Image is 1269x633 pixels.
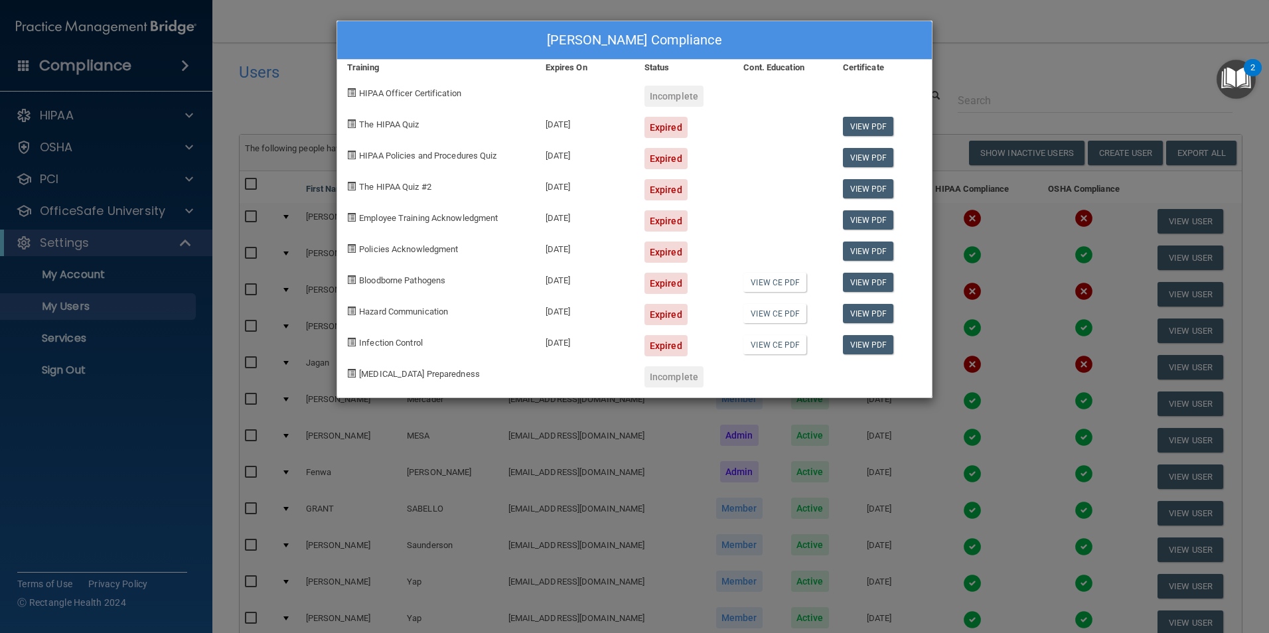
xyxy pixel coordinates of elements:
div: [DATE] [536,107,634,138]
div: Status [634,60,733,76]
div: [DATE] [536,294,634,325]
span: [MEDICAL_DATA] Preparedness [359,369,480,379]
span: Policies Acknowledgment [359,244,458,254]
a: View CE PDF [743,304,806,323]
div: Cont. Education [733,60,832,76]
iframe: Drift Widget Chat Controller [1039,539,1253,592]
div: Expires On [536,60,634,76]
a: View CE PDF [743,273,806,292]
div: Expired [644,304,688,325]
div: Expired [644,148,688,169]
div: [DATE] [536,232,634,263]
div: Expired [644,179,688,200]
span: HIPAA Policies and Procedures Quiz [359,151,496,161]
div: [DATE] [536,325,634,356]
div: Expired [644,210,688,232]
a: View PDF [843,335,894,354]
div: Certificate [833,60,932,76]
div: [DATE] [536,263,634,294]
span: The HIPAA Quiz [359,119,419,129]
a: View PDF [843,273,894,292]
span: Infection Control [359,338,423,348]
div: Incomplete [644,366,704,387]
a: View CE PDF [743,335,806,354]
span: Bloodborne Pathogens [359,275,445,285]
div: Expired [644,273,688,294]
div: Incomplete [644,86,704,107]
button: Open Resource Center, 2 new notifications [1217,60,1256,99]
a: View PDF [843,210,894,230]
span: Hazard Communication [359,307,448,316]
div: Expired [644,242,688,263]
div: Expired [644,117,688,138]
span: The HIPAA Quiz #2 [359,182,431,192]
a: View PDF [843,117,894,136]
div: Expired [644,335,688,356]
a: View PDF [843,242,894,261]
a: View PDF [843,179,894,198]
span: HIPAA Officer Certification [359,88,461,98]
div: [DATE] [536,138,634,169]
a: View PDF [843,148,894,167]
div: Training [337,60,536,76]
div: 2 [1250,68,1255,85]
a: View PDF [843,304,894,323]
div: [DATE] [536,169,634,200]
div: [PERSON_NAME] Compliance [337,21,932,60]
div: [DATE] [536,200,634,232]
span: Employee Training Acknowledgment [359,213,498,223]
